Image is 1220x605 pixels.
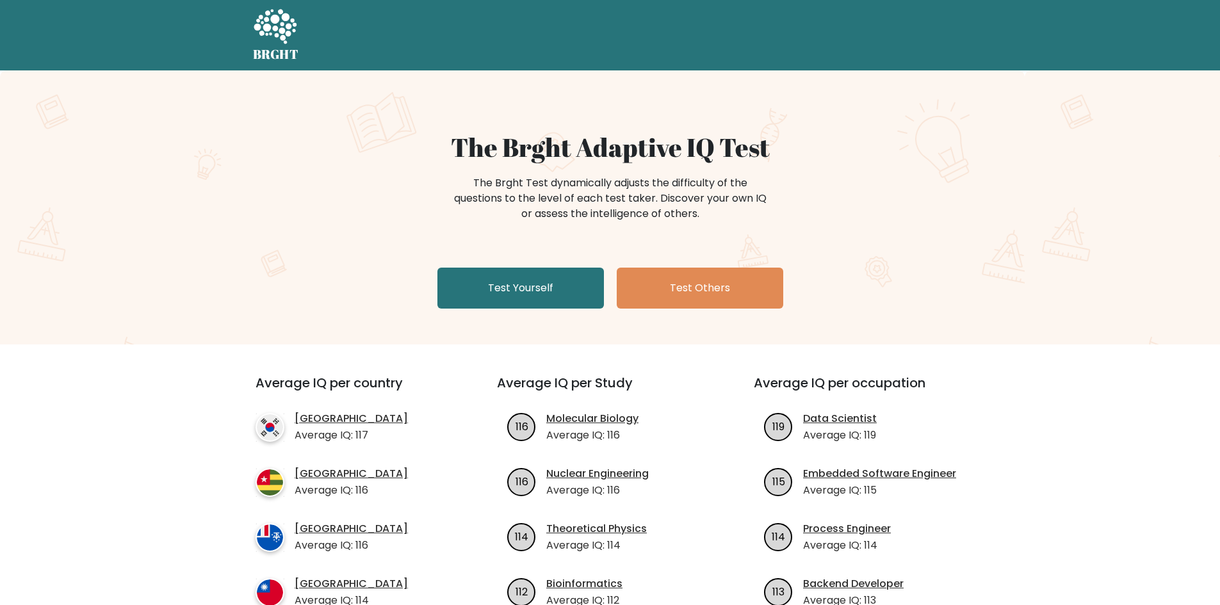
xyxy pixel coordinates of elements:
[546,576,622,592] a: Bioinformatics
[772,529,785,544] text: 114
[617,268,783,309] a: Test Others
[437,268,604,309] a: Test Yourself
[256,413,284,442] img: country
[772,474,785,488] text: 115
[803,466,956,481] a: Embedded Software Engineer
[772,419,785,433] text: 119
[295,576,408,592] a: [GEOGRAPHIC_DATA]
[546,428,638,443] p: Average IQ: 116
[546,466,649,481] a: Nuclear Engineering
[546,521,647,536] a: Theoretical Physics
[754,375,980,406] h3: Average IQ per occupation
[546,538,647,553] p: Average IQ: 114
[516,419,528,433] text: 116
[295,483,408,498] p: Average IQ: 116
[295,521,408,536] a: [GEOGRAPHIC_DATA]
[772,584,785,599] text: 113
[803,483,956,498] p: Average IQ: 115
[803,576,904,592] a: Backend Developer
[298,132,923,163] h1: The Brght Adaptive IQ Test
[546,483,649,498] p: Average IQ: 116
[515,529,528,544] text: 114
[546,411,638,426] a: Molecular Biology
[295,428,408,443] p: Average IQ: 117
[253,47,299,62] h5: BRGHT
[256,468,284,497] img: country
[295,538,408,553] p: Average IQ: 116
[295,411,408,426] a: [GEOGRAPHIC_DATA]
[516,474,528,488] text: 116
[803,428,877,443] p: Average IQ: 119
[516,584,528,599] text: 112
[803,411,877,426] a: Data Scientist
[803,521,891,536] a: Process Engineer
[256,375,451,406] h3: Average IQ per country
[497,375,723,406] h3: Average IQ per Study
[450,175,770,222] div: The Brght Test dynamically adjusts the difficulty of the questions to the level of each test take...
[256,523,284,552] img: country
[253,5,299,65] a: BRGHT
[803,538,891,553] p: Average IQ: 114
[295,466,408,481] a: [GEOGRAPHIC_DATA]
